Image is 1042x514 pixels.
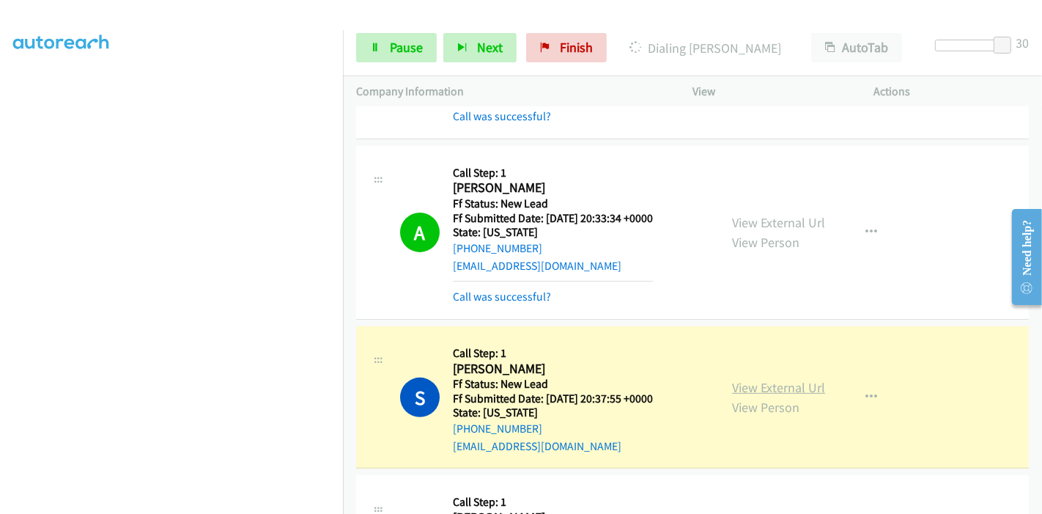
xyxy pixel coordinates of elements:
[1016,33,1029,53] div: 30
[390,39,423,56] span: Pause
[453,422,542,436] a: [PHONE_NUMBER]
[477,39,503,56] span: Next
[453,259,621,273] a: [EMAIL_ADDRESS][DOMAIN_NAME]
[732,399,799,416] a: View Person
[732,234,799,251] a: View Person
[1000,199,1042,315] iframe: Resource Center
[453,361,653,378] h2: [PERSON_NAME]
[453,211,653,226] h5: Ff Submitted Date: [DATE] 20:33:34 +0000
[400,213,440,252] h1: A
[453,377,653,392] h5: Ff Status: New Lead
[732,214,825,231] a: View External Url
[453,225,653,240] h5: State: [US_STATE]
[453,290,551,304] a: Call was successful?
[356,83,666,100] p: Company Information
[453,166,653,180] h5: Call Step: 1
[453,197,653,211] h5: Ff Status: New Lead
[526,33,607,62] a: Finish
[627,38,785,58] p: Dialing [PERSON_NAME]
[453,405,653,420] h5: State: [US_STATE]
[443,33,517,62] button: Next
[453,346,653,361] h5: Call Step: 1
[732,379,825,396] a: View External Url
[560,39,593,56] span: Finish
[356,33,437,62] a: Pause
[453,109,551,123] a: Call was successful?
[453,439,621,453] a: [EMAIL_ADDRESS][DOMAIN_NAME]
[811,33,902,62] button: AutoTab
[874,83,1030,100] p: Actions
[453,180,653,197] h2: [PERSON_NAME]
[400,378,440,417] h1: S
[453,495,653,510] h5: Call Step: 1
[453,241,542,255] a: [PHONE_NUMBER]
[453,392,653,406] h5: Ff Submitted Date: [DATE] 20:37:55 +0000
[692,83,848,100] p: View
